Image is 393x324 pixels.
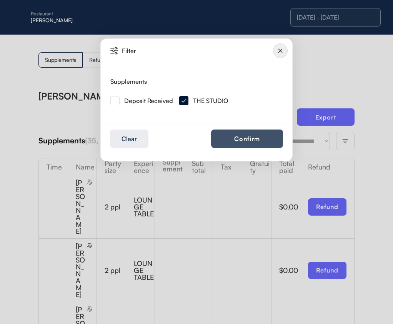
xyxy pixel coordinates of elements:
[110,96,120,105] img: Rectangle%20315.svg
[122,48,179,54] div: Filter
[110,78,147,85] div: Supplements
[110,130,148,148] button: Clear
[211,130,283,148] button: Confirm
[110,47,118,55] img: Vector%20%2835%29.svg
[124,98,173,104] div: Deposit Received
[273,43,288,58] img: Group%2010124643.svg
[193,98,228,104] div: THE STUDIO
[179,96,188,105] img: Group%20266.svg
